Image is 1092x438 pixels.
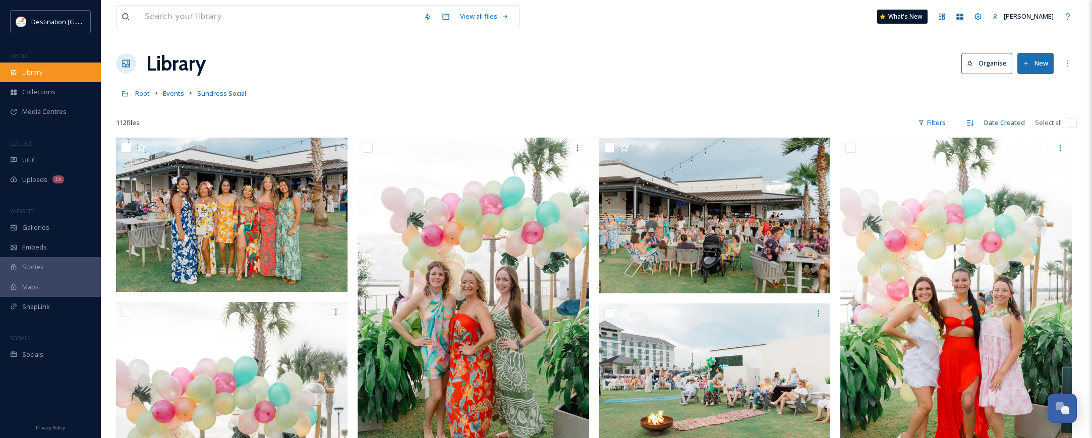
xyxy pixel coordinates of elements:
img: download.png [16,17,26,27]
input: Search your library [140,6,419,28]
a: What's New [877,10,928,24]
span: WIDGETS [10,207,33,215]
a: Privacy Policy [36,421,65,433]
div: Date Created [979,113,1030,133]
span: UGC [22,155,36,165]
span: Uploads [22,175,47,184]
span: Stories [22,262,44,272]
div: 1k [52,175,64,183]
a: Events [163,87,184,99]
span: Socials [22,350,43,359]
span: Library [22,68,42,77]
span: Privacy Policy [36,424,65,431]
span: Sundress Social [197,89,246,98]
a: Sundress Social [197,87,246,99]
span: Maps [22,282,39,292]
span: Media Centres [22,107,67,116]
div: Filters [913,113,951,133]
span: Root [135,89,150,98]
span: SnapLink [22,302,50,311]
span: Select all [1035,118,1062,128]
a: View all files [455,7,514,26]
a: Root [135,87,150,99]
span: COLLECT [10,140,32,147]
a: Organise [961,53,1017,74]
span: Events [163,89,184,98]
span: Collections [22,87,55,97]
img: Sundress Social Hula_Destination Panama City-4.jpg [116,138,348,292]
button: Open Chat [1048,394,1077,423]
span: SOCIALS [10,334,30,342]
button: New [1017,53,1054,74]
span: 112 file s [116,118,140,128]
span: MEDIA [10,52,28,59]
span: Galleries [22,223,49,232]
button: Organise [961,53,1012,74]
span: Destination [GEOGRAPHIC_DATA] [31,17,132,26]
a: [PERSON_NAME] [987,7,1059,26]
a: Library [146,48,206,79]
span: Embeds [22,242,47,252]
img: Sundress Social Hula_Destination Panama City-1.jpg [599,138,833,293]
span: [PERSON_NAME] [1004,12,1054,21]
